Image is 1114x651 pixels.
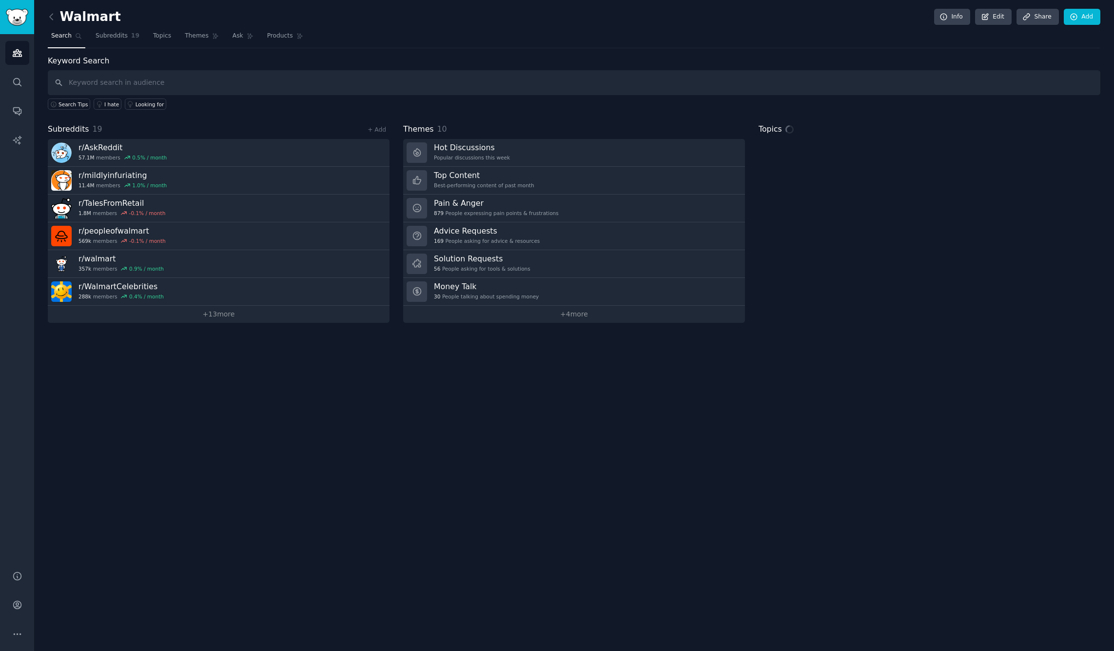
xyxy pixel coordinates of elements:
[78,265,91,272] span: 357k
[78,182,94,189] span: 11.4M
[934,9,970,25] a: Info
[78,226,166,236] h3: r/ peopleofwalmart
[48,123,89,136] span: Subreddits
[434,293,440,300] span: 30
[78,293,91,300] span: 288k
[975,9,1012,25] a: Edit
[434,182,534,189] div: Best-performing content of past month
[403,123,434,136] span: Themes
[434,154,510,161] div: Popular discussions this week
[403,222,745,250] a: Advice Requests169People asking for advice & resources
[48,278,390,306] a: r/WalmartCelebrities288kmembers0.4% / month
[153,32,171,40] span: Topics
[48,56,109,65] label: Keyword Search
[78,154,94,161] span: 57.1M
[51,198,72,218] img: TalesFromRetail
[434,254,530,264] h3: Solution Requests
[185,32,209,40] span: Themes
[136,101,164,108] div: Looking for
[51,254,72,274] img: walmart
[78,254,164,264] h3: r/ walmart
[78,265,164,272] div: members
[434,198,559,208] h3: Pain & Anger
[48,139,390,167] a: r/AskReddit57.1Mmembers0.5% / month
[129,265,164,272] div: 0.9 % / month
[132,154,167,161] div: 0.5 % / month
[78,281,164,292] h3: r/ WalmartCelebrities
[132,182,167,189] div: 1.0 % / month
[434,265,440,272] span: 56
[51,142,72,163] img: AskReddit
[51,226,72,246] img: peopleofwalmart
[437,124,447,134] span: 10
[78,210,91,217] span: 1.8M
[59,101,88,108] span: Search Tips
[181,28,222,48] a: Themes
[93,124,102,134] span: 19
[96,32,128,40] span: Subreddits
[434,293,539,300] div: People talking about spending money
[434,265,530,272] div: People asking for tools & solutions
[78,154,167,161] div: members
[78,170,167,180] h3: r/ mildlyinfuriating
[368,126,386,133] a: + Add
[125,99,166,110] a: Looking for
[129,293,164,300] div: 0.4 % / month
[434,142,510,153] h3: Hot Discussions
[759,123,782,136] span: Topics
[229,28,257,48] a: Ask
[150,28,175,48] a: Topics
[104,101,119,108] div: I hate
[48,195,390,222] a: r/TalesFromRetail1.8Mmembers-0.1% / month
[131,32,139,40] span: 19
[267,32,293,40] span: Products
[434,170,534,180] h3: Top Content
[51,170,72,191] img: mildlyinfuriating
[92,28,143,48] a: Subreddits19
[434,210,559,217] div: People expressing pain points & frustrations
[1064,9,1100,25] a: Add
[78,182,167,189] div: members
[48,99,90,110] button: Search Tips
[6,9,28,26] img: GummySearch logo
[78,237,91,244] span: 569k
[1016,9,1058,25] a: Share
[403,278,745,306] a: Money Talk30People talking about spending money
[48,222,390,250] a: r/peopleofwalmart569kmembers-0.1% / month
[233,32,243,40] span: Ask
[94,99,121,110] a: I hate
[129,210,166,217] div: -0.1 % / month
[48,167,390,195] a: r/mildlyinfuriating11.4Mmembers1.0% / month
[434,237,444,244] span: 169
[403,139,745,167] a: Hot DiscussionsPopular discussions this week
[403,167,745,195] a: Top ContentBest-performing content of past month
[78,237,166,244] div: members
[78,293,164,300] div: members
[434,237,540,244] div: People asking for advice & resources
[129,237,166,244] div: -0.1 % / month
[403,250,745,278] a: Solution Requests56People asking for tools & solutions
[48,250,390,278] a: r/walmart357kmembers0.9% / month
[264,28,307,48] a: Products
[51,281,72,302] img: WalmartCelebrities
[48,28,85,48] a: Search
[78,142,167,153] h3: r/ AskReddit
[434,281,539,292] h3: Money Talk
[434,226,540,236] h3: Advice Requests
[78,198,165,208] h3: r/ TalesFromRetail
[434,210,444,217] span: 879
[78,210,165,217] div: members
[48,70,1100,95] input: Keyword search in audience
[51,32,72,40] span: Search
[403,306,745,323] a: +4more
[48,9,121,25] h2: Walmart
[403,195,745,222] a: Pain & Anger879People expressing pain points & frustrations
[48,306,390,323] a: +13more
